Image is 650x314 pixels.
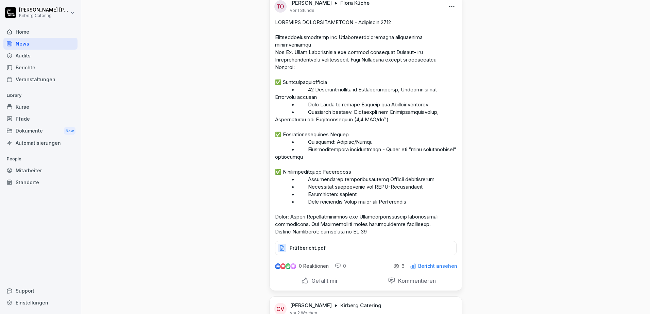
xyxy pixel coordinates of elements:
p: Prüfbericht.pdf [290,245,326,251]
img: inspiring [290,263,296,269]
p: vor 1 Stunde [290,8,314,13]
a: Pfade [3,113,78,125]
a: Veranstaltungen [3,73,78,85]
div: Dokumente [3,125,78,137]
a: Kurse [3,101,78,113]
a: DokumenteNew [3,125,78,137]
a: Standorte [3,176,78,188]
a: Automatisierungen [3,137,78,149]
p: 6 [401,263,405,269]
p: Library [3,90,78,101]
a: Mitarbeiter [3,164,78,176]
a: Berichte [3,62,78,73]
p: LOREMIPS DOLORSITAMETCON - Adipiscin 2712 Elitseddoeiusmodtemp inc Utlaboreetdoloremagna aliquaen... [275,19,457,235]
p: [PERSON_NAME] [PERSON_NAME] [19,7,69,13]
p: 0 Reaktionen [299,263,329,269]
a: Einstellungen [3,297,78,309]
img: like [275,263,280,269]
p: People [3,154,78,164]
p: Bericht ansehen [418,263,457,269]
p: Kirberg Catering [19,13,69,18]
p: Kirberg Catering [340,302,381,309]
img: love [280,264,286,269]
p: [PERSON_NAME] [290,302,332,309]
a: Audits [3,50,78,62]
p: Gefällt mir [309,277,338,284]
p: Kommentieren [395,277,436,284]
a: Home [3,26,78,38]
img: celebrate [285,263,291,269]
div: Support [3,285,78,297]
div: 0 [335,263,346,269]
div: New [64,127,75,135]
a: News [3,38,78,50]
div: TO [274,0,287,13]
a: Prüfbericht.pdf [275,247,457,254]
